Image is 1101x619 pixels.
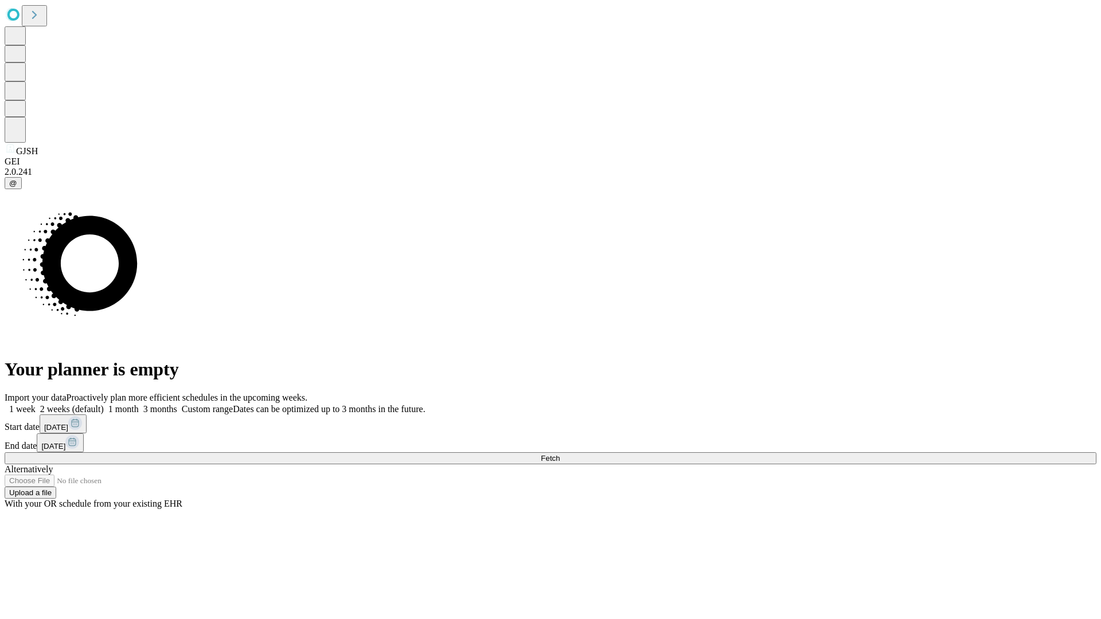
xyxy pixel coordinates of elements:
span: 1 month [108,404,139,414]
span: GJSH [16,146,38,156]
div: GEI [5,156,1096,167]
div: End date [5,433,1096,452]
span: @ [9,179,17,187]
span: With your OR schedule from your existing EHR [5,499,182,508]
span: Alternatively [5,464,53,474]
span: Proactively plan more efficient schedules in the upcoming weeks. [67,393,307,402]
button: [DATE] [37,433,84,452]
span: [DATE] [41,442,65,450]
span: 2 weeks (default) [40,404,104,414]
span: Import your data [5,393,67,402]
span: Fetch [541,454,560,463]
button: Fetch [5,452,1096,464]
span: Dates can be optimized up to 3 months in the future. [233,404,425,414]
span: 1 week [9,404,36,414]
h1: Your planner is empty [5,359,1096,380]
button: [DATE] [40,414,87,433]
span: Custom range [182,404,233,414]
button: @ [5,177,22,189]
span: 3 months [143,404,177,414]
button: Upload a file [5,487,56,499]
div: Start date [5,414,1096,433]
div: 2.0.241 [5,167,1096,177]
span: [DATE] [44,423,68,432]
